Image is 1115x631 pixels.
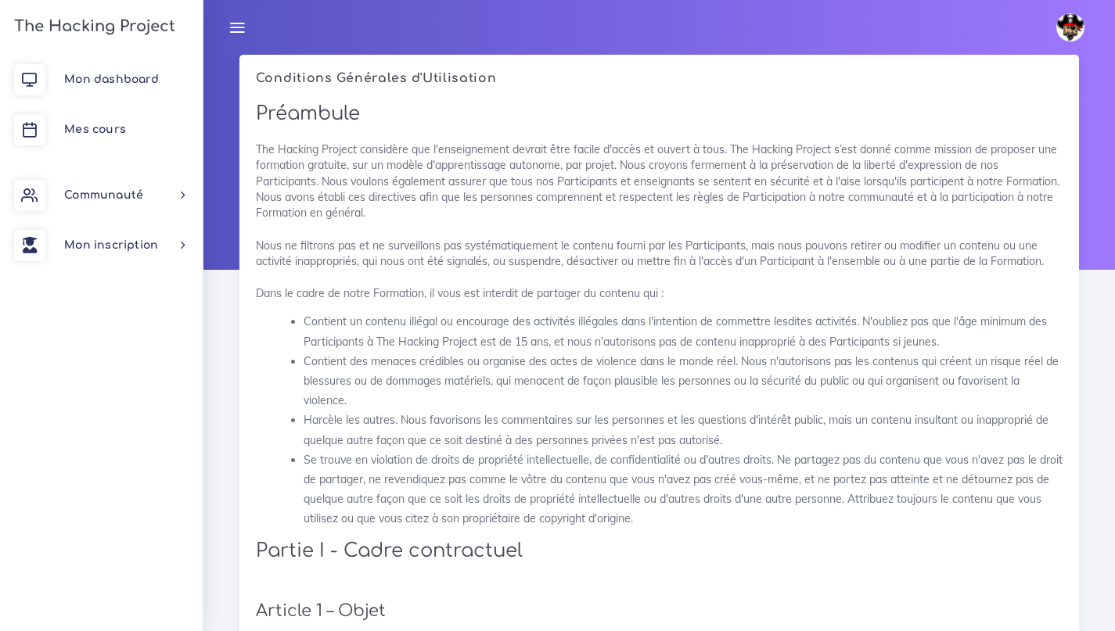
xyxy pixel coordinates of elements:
[64,239,158,251] span: Mon inscription
[256,71,1063,86] h5: Conditions Générales d'Utilisation
[256,540,1063,562] h2: Partie I - Cadre contractuel
[64,124,126,135] span: Mes cours
[304,450,1063,529] li: Se trouve en violation de droits de propriété intellectuelle, de confidentialité ou d'autres droi...
[1056,13,1084,41] img: avatar
[9,18,175,35] h3: The Hacking Project
[304,312,1063,351] li: Contient un contenu illégal ou encourage des activités illégales dans l'intention de commettre le...
[256,601,1063,621] h3: Article 1 – Objet
[256,102,1063,125] h2: Préambule
[256,142,1063,220] p: The Hacking Project considère que l'enseignement devrait être facile d'accès et ouvert à tous. Th...
[304,411,1063,450] li: Harcèle les autres. Nous favorisons les commentaires sur les personnes et les questions d'intérêt...
[64,189,143,201] span: Communauté
[304,352,1063,411] li: Contient des menaces crédibles ou organise des actes de violence dans le monde réel. Nous n'autor...
[256,285,1063,301] p: Dans le cadre de notre Formation, il vous est interdit de partager du contenu qui :
[256,238,1063,270] p: Nous ne filtrons pas et ne surveillons pas systématiquement le contenu fourni par les Participant...
[64,73,159,85] span: Mon dashboard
